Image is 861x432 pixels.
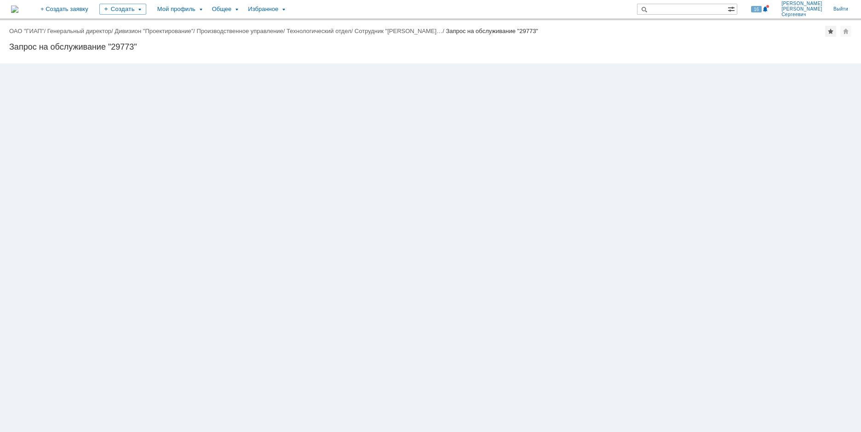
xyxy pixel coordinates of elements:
[781,12,822,17] span: Сергеевич
[840,26,851,37] div: Сделать домашней страницей
[47,28,111,34] a: Генеральный директор
[11,6,18,13] a: Перейти на домашнюю страницу
[9,28,44,34] a: ОАО "ГИАП"
[751,6,762,12] span: 16
[825,26,836,37] div: Добавить в избранное
[355,28,442,34] a: Сотрудник "[PERSON_NAME]…
[47,28,115,34] div: /
[197,28,287,34] div: /
[287,28,351,34] a: Технологический отдел
[781,6,822,12] span: [PERSON_NAME]
[781,1,822,6] span: [PERSON_NAME]
[11,6,18,13] img: logo
[446,28,538,34] div: Запрос на обслуживание "29773"
[287,28,355,34] div: /
[115,28,193,34] a: Дивизион "Проектирование"
[99,4,146,15] div: Создать
[355,28,446,34] div: /
[9,42,852,51] div: Запрос на обслуживание "29773"
[115,28,196,34] div: /
[9,28,47,34] div: /
[728,4,737,13] span: Расширенный поиск
[197,28,283,34] a: Производственное управление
